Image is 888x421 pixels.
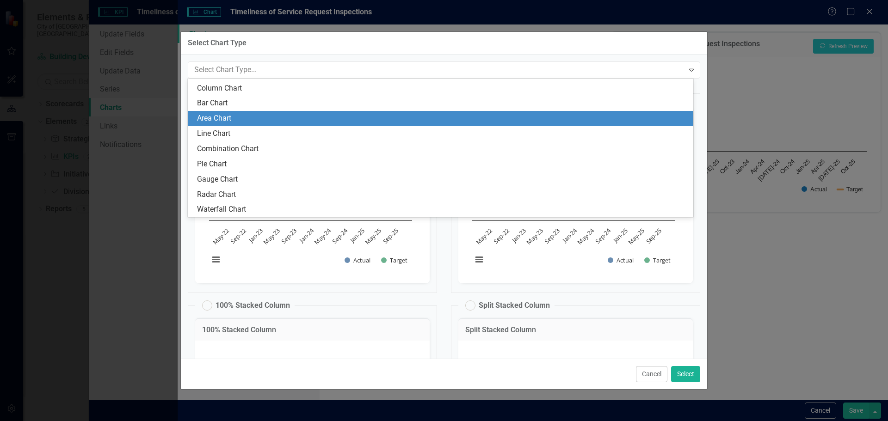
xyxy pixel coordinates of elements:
text: May-25 [363,226,383,246]
text: Jan-23 [246,226,265,245]
text: Sep-24 [593,226,613,246]
text: May-22 [211,226,231,246]
button: Show Actual [608,256,634,264]
label: Split Stacked Column [465,300,550,311]
div: Combination Chart [197,144,688,154]
text: Jan-24 [560,226,579,245]
text: Sep-23 [279,226,298,245]
button: Show Actual [345,256,370,264]
div: Line Chart [197,128,688,139]
text: May-25 [626,226,646,246]
text: Jan-25 [611,226,629,245]
text: May-22 [474,226,494,246]
button: View chart menu, Chart [210,253,222,266]
button: Select [671,366,700,382]
button: Show Target [381,256,408,264]
text: May-23 [524,226,544,246]
div: Column Chart [197,83,688,94]
text: May-24 [575,226,596,247]
button: Show Target [644,256,671,264]
text: Sep-22 [492,226,511,245]
text: May-23 [261,226,281,246]
div: Select Chart Type [188,39,247,47]
text: Jan-23 [509,226,528,245]
text: Jan-24 [297,226,315,245]
h3: 100% Stacked Column [202,326,423,334]
div: Area Chart [197,113,688,124]
text: Sep-25 [644,226,663,245]
div: Bar Chart [197,98,688,109]
div: Waterfall Chart [197,204,688,215]
text: Sep-24 [330,226,350,246]
label: 100% Stacked Column [202,300,290,311]
h3: Split Stacked Column [465,326,686,334]
div: Pie Chart [197,159,688,170]
button: Cancel [636,366,667,382]
div: Gauge Chart [197,174,688,185]
text: May-24 [312,226,333,247]
text: Sep-23 [543,226,561,245]
text: Jan-25 [348,226,366,245]
text: Sep-25 [381,226,400,245]
button: View chart menu, Chart [473,253,486,266]
div: Radar Chart [197,189,688,200]
text: Sep-22 [228,226,247,245]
